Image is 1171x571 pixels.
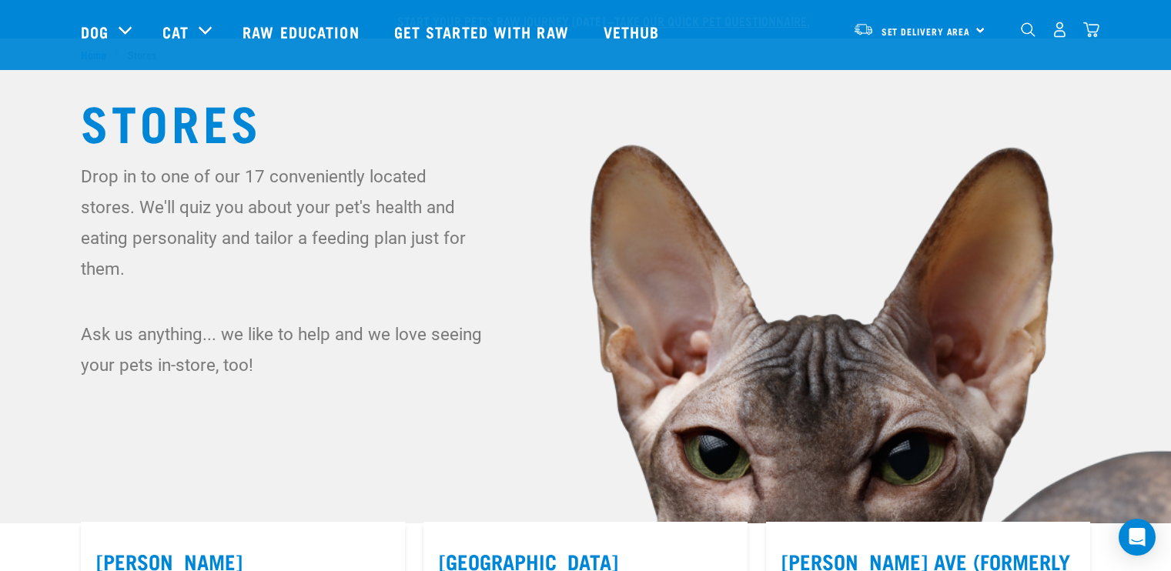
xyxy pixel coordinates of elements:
a: Vethub [588,1,679,62]
img: van-moving.png [853,22,874,36]
a: Raw Education [227,1,378,62]
div: Open Intercom Messenger [1119,519,1156,556]
a: Dog [81,20,109,43]
p: Ask us anything... we like to help and we love seeing your pets in-store, too! [81,319,485,380]
span: Set Delivery Area [882,28,971,34]
img: home-icon@2x.png [1083,22,1099,38]
h1: Stores [81,93,1091,149]
a: Get started with Raw [379,1,588,62]
p: Drop in to one of our 17 conveniently located stores. We'll quiz you about your pet's health and ... [81,161,485,284]
img: home-icon-1@2x.png [1021,22,1035,37]
img: user.png [1052,22,1068,38]
a: Cat [162,20,189,43]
